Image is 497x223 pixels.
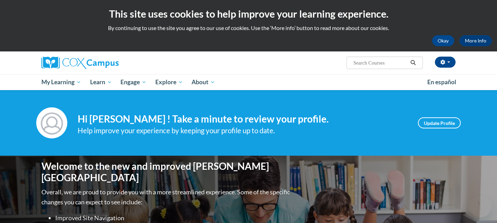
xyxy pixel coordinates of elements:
div: Main menu [31,74,466,90]
a: En español [423,75,461,89]
a: Explore [151,74,187,90]
span: Engage [120,78,146,86]
p: By continuing to use the site you agree to our use of cookies. Use the ‘More info’ button to read... [5,24,492,32]
a: Learn [86,74,116,90]
h2: This site uses cookies to help improve your learning experience. [5,7,492,21]
a: Engage [116,74,151,90]
a: My Learning [37,74,86,90]
h1: Welcome to the new and improved [PERSON_NAME][GEOGRAPHIC_DATA] [41,161,292,184]
span: En español [427,78,456,86]
img: Profile Image [36,107,67,138]
button: Search [408,59,418,67]
p: Overall, we are proud to provide you with a more streamlined experience. Some of the specific cha... [41,187,292,207]
button: Account Settings [435,57,456,68]
a: Update Profile [418,117,461,128]
img: Cox Campus [41,57,119,69]
span: My Learning [41,78,81,86]
iframe: Button to launch messaging window [469,195,491,217]
a: Cox Campus [41,57,173,69]
h4: Hi [PERSON_NAME] ! Take a minute to review your profile. [78,113,408,125]
span: Explore [155,78,183,86]
a: About [187,74,220,90]
span: Learn [90,78,112,86]
li: Improved Site Navigation [55,213,292,223]
input: Search Courses [353,59,408,67]
button: Okay [432,35,454,46]
span: About [192,78,215,86]
a: More Info [459,35,492,46]
div: Help improve your experience by keeping your profile up to date. [78,125,408,136]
